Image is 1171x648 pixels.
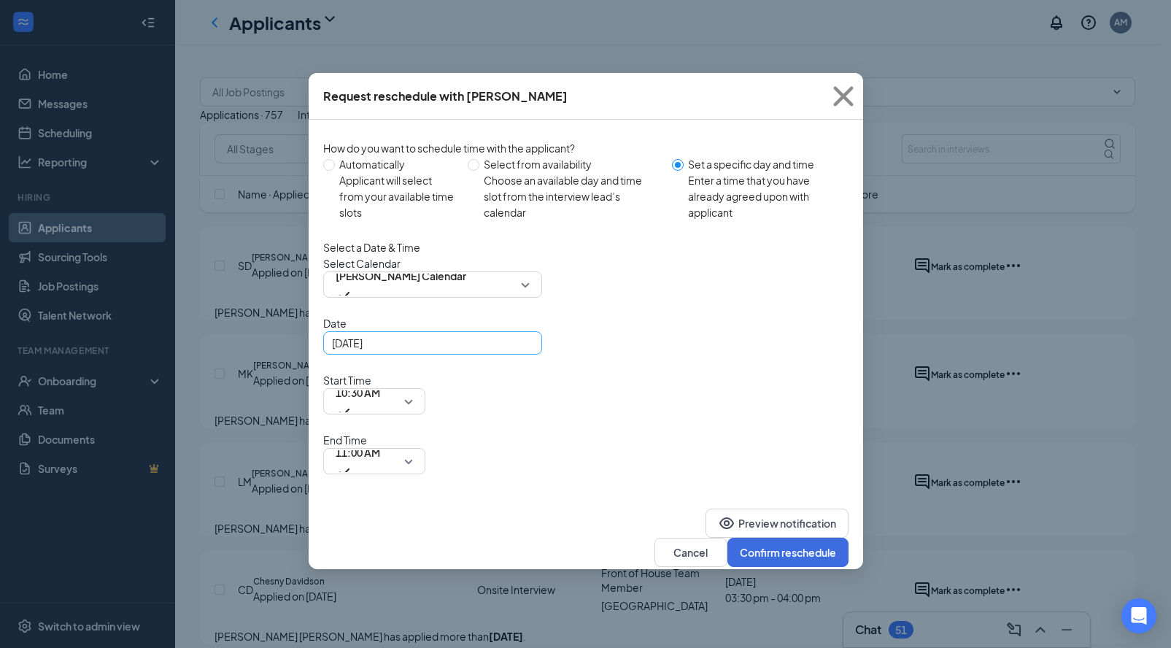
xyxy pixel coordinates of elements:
[323,140,849,156] div: How do you want to schedule time with the applicant?
[336,404,353,421] svg: Checkmark
[336,382,380,404] span: 10:30 AM
[484,156,660,172] div: Select from availability
[336,265,466,287] span: [PERSON_NAME] Calendar
[323,255,849,271] span: Select Calendar
[336,441,380,463] span: 11:00 AM
[332,335,530,351] input: Aug 27, 2025
[824,77,863,116] svg: Cross
[688,172,837,220] div: Enter a time that you have already agreed upon with applicant
[323,315,849,331] span: Date
[484,172,660,220] div: Choose an available day and time slot from the interview lead’s calendar
[323,432,425,448] span: End Time
[824,73,863,120] button: Close
[706,509,849,538] button: EyePreview notification
[323,239,849,255] div: Select a Date & Time
[339,156,457,172] div: Automatically
[727,538,849,567] button: Confirm reschedule
[718,514,735,532] svg: Eye
[654,538,727,567] button: Cancel
[323,88,568,104] div: Request reschedule with [PERSON_NAME]
[688,156,837,172] div: Set a specific day and time
[1121,598,1156,633] div: Open Intercom Messenger
[323,372,425,388] span: Start Time
[336,463,353,481] svg: Checkmark
[336,287,353,304] svg: Checkmark
[339,172,457,220] div: Applicant will select from your available time slots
